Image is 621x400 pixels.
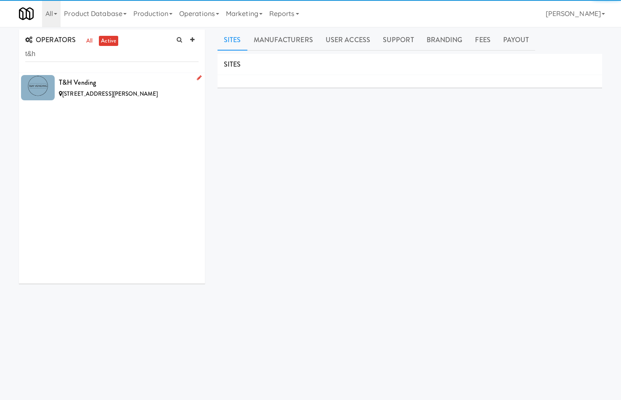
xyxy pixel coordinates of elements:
a: Support [377,30,420,51]
span: [STREET_ADDRESS][PERSON_NAME] [62,90,158,98]
a: Branding [420,30,469,51]
span: OPERATORS [25,35,76,45]
a: Fees [469,30,496,51]
a: Manufacturers [247,30,319,51]
input: Search Operator [25,46,199,62]
a: active [99,36,118,46]
a: all [84,36,95,46]
li: T&H Vending[STREET_ADDRESS][PERSON_NAME] [19,73,205,102]
img: Micromart [19,6,34,21]
div: T&H Vending [59,76,199,89]
a: Payout [497,30,536,51]
a: Sites [218,30,247,51]
a: User Access [319,30,377,51]
span: SITES [224,59,241,69]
